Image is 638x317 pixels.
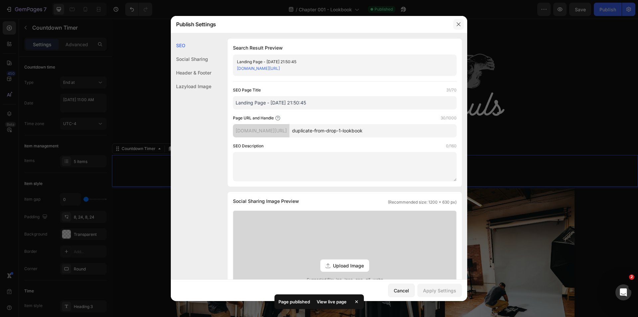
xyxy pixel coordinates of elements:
[270,157,286,165] p: Minute
[233,44,457,52] h1: Search Result Preview
[237,59,442,65] div: Landing Page - [DATE] 21:50:45
[446,87,457,93] label: 31/70
[441,115,457,121] label: 30/1000
[388,199,457,205] span: (Recommended size: 1200 x 630 px)
[289,124,457,137] input: Handle
[64,127,463,136] h2: Rich Text Editor. Editing area: main
[417,284,462,297] button: Apply Settings
[171,79,211,93] div: Lazyload Image
[171,66,211,79] div: Header & Footer
[302,139,318,157] div: 09
[233,96,457,109] input: Title
[171,16,450,33] div: Publish Settings
[208,139,223,157] div: 11
[8,127,45,133] div: Countdown Timer
[446,143,457,149] label: 0/160
[388,284,415,297] button: Cancel
[615,284,631,300] iframe: Intercom live chat
[64,128,462,136] p: [DATE] 11am PST
[394,287,409,294] div: Cancel
[270,139,286,157] div: 36
[233,115,274,121] label: Page URL and Handle
[237,66,280,71] a: [DOMAIN_NAME][URL]
[233,87,261,93] label: SEO Page Title
[239,139,254,157] div: 11
[171,52,211,66] div: Social Sharing
[423,287,456,294] div: Apply Settings
[239,157,254,165] p: Hour
[333,262,364,269] span: Upload Image
[208,157,223,165] p: Day
[233,143,264,149] label: SEO Description
[233,197,299,205] span: Social Sharing Image Preview
[313,297,351,306] div: View live page
[233,277,456,283] span: Supported file: .jpg, .jpeg, .png, .gif, .webp
[233,124,289,137] div: [DOMAIN_NAME][URL]
[629,274,634,280] span: 2
[278,298,310,305] p: Page published
[302,157,318,165] p: Second
[171,39,211,52] div: SEO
